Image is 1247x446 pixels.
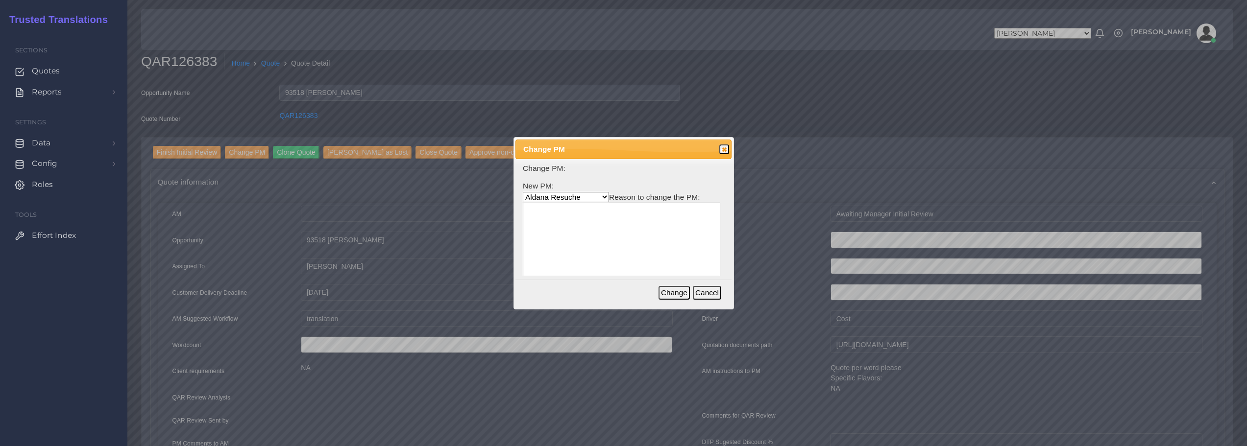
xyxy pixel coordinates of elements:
[7,225,120,246] a: Effort Index
[523,163,724,173] p: Change PM:
[7,174,120,195] a: Roles
[7,61,120,81] a: Quotes
[2,14,108,25] h2: Trusted Translations
[15,118,46,126] span: Settings
[523,163,724,299] form: New PM: Reason to change the PM:
[719,144,729,154] button: Close
[15,211,37,218] span: Tools
[693,286,721,300] button: Cancel
[659,286,690,300] button: Change
[7,133,120,153] a: Data
[32,66,60,76] span: Quotes
[15,47,48,54] span: Sections
[7,153,120,174] a: Config
[523,143,704,155] span: Change PM
[32,230,76,241] span: Effort Index
[32,179,53,190] span: Roles
[32,87,62,97] span: Reports
[2,12,108,28] a: Trusted Translations
[7,82,120,102] a: Reports
[32,138,50,148] span: Data
[32,158,57,169] span: Config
